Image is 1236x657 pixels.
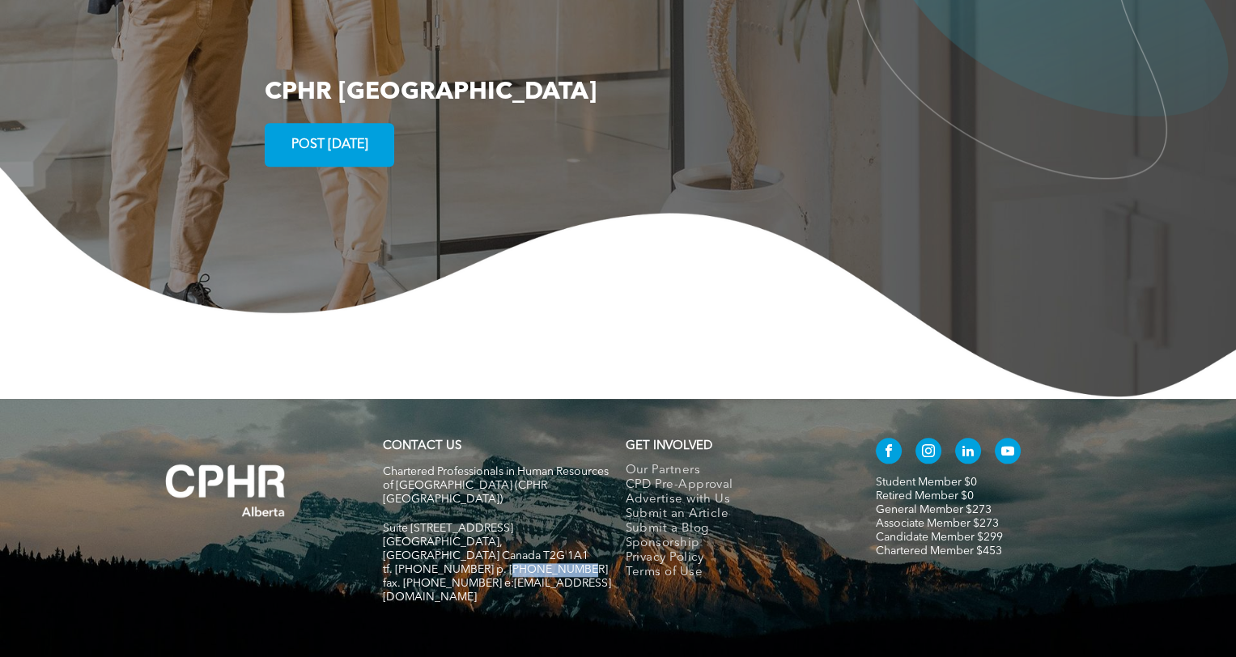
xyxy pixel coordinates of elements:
[383,578,611,603] span: fax. [PHONE_NUMBER] e:[EMAIL_ADDRESS][DOMAIN_NAME]
[876,504,992,515] a: General Member $273
[876,477,977,488] a: Student Member $0
[383,564,608,575] span: tf. [PHONE_NUMBER] p. [PHONE_NUMBER]
[955,438,981,468] a: linkedin
[915,438,941,468] a: instagram
[876,518,999,529] a: Associate Member $273
[383,523,513,534] span: Suite [STREET_ADDRESS]
[626,522,842,536] a: Submit a Blog
[876,532,1003,543] a: Candidate Member $299
[626,507,842,522] a: Submit an Article
[626,566,842,580] a: Terms of Use
[383,536,588,562] span: [GEOGRAPHIC_DATA], [GEOGRAPHIC_DATA] Canada T2G 1A1
[383,440,461,452] a: CONTACT US
[265,80,597,104] span: CPHR [GEOGRAPHIC_DATA]
[133,431,319,549] img: A white background with a few lines on it
[876,545,1002,557] a: Chartered Member $453
[265,123,394,167] a: POST [DATE]
[995,438,1021,468] a: youtube
[626,440,712,452] span: GET INVOLVED
[383,466,609,505] span: Chartered Professionals in Human Resources of [GEOGRAPHIC_DATA] (CPHR [GEOGRAPHIC_DATA])
[626,551,842,566] a: Privacy Policy
[626,493,842,507] a: Advertise with Us
[626,536,842,551] a: Sponsorship
[286,129,374,161] span: POST [DATE]
[876,438,902,468] a: facebook
[876,490,974,502] a: Retired Member $0
[626,478,842,493] a: CPD Pre-Approval
[626,464,842,478] a: Our Partners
